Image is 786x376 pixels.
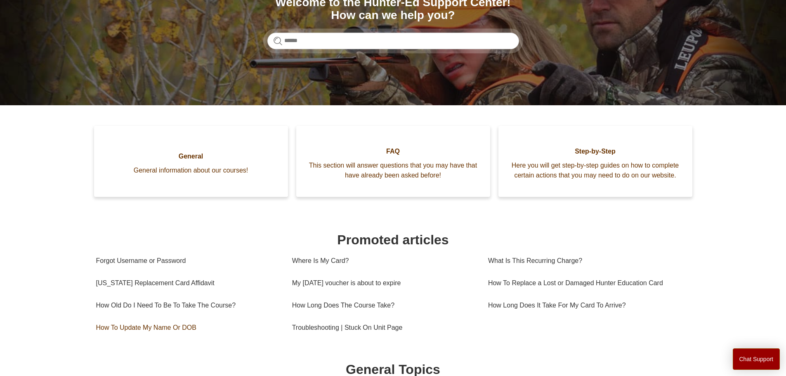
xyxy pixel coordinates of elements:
[296,126,490,197] a: FAQ This section will answer questions that you may have that have already been asked before!
[106,151,276,161] span: General
[488,250,684,272] a: What Is This Recurring Charge?
[94,126,288,197] a: General General information about our courses!
[488,272,684,294] a: How To Replace a Lost or Damaged Hunter Education Card
[106,166,276,175] span: General information about our courses!
[96,250,280,272] a: Forgot Username or Password
[733,348,780,370] button: Chat Support
[292,317,476,339] a: Troubleshooting | Stuck On Unit Page
[96,272,280,294] a: [US_STATE] Replacement Card Affidavit
[488,294,684,317] a: How Long Does It Take For My Card To Arrive?
[511,147,680,156] span: Step-by-Step
[511,161,680,180] span: Here you will get step-by-step guides on how to complete certain actions that you may need to do ...
[292,294,476,317] a: How Long Does The Course Take?
[96,230,690,250] h1: Promoted articles
[498,126,692,197] a: Step-by-Step Here you will get step-by-step guides on how to complete certain actions that you ma...
[309,161,478,180] span: This section will answer questions that you may have that have already been asked before!
[96,294,280,317] a: How Old Do I Need To Be To Take The Course?
[292,250,476,272] a: Where Is My Card?
[309,147,478,156] span: FAQ
[96,317,280,339] a: How To Update My Name Or DOB
[267,33,519,49] input: Search
[292,272,476,294] a: My [DATE] voucher is about to expire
